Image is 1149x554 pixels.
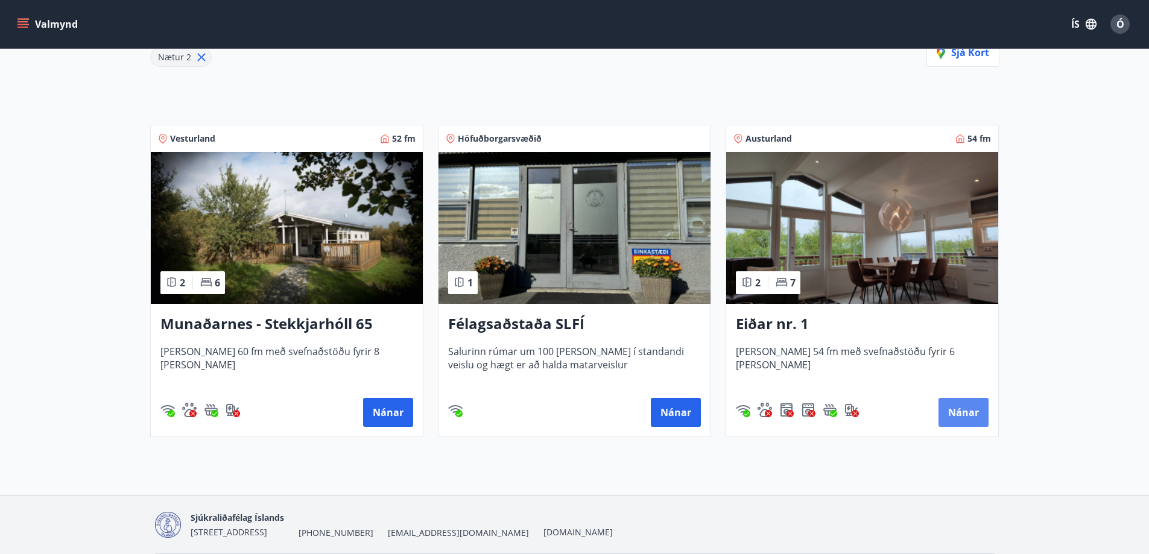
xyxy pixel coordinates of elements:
[448,345,701,385] span: Salurinn rúmar um 100 [PERSON_NAME] í standandi veislu og hægt er að halda matarveislur
[180,276,185,289] span: 2
[844,403,859,417] img: nH7E6Gw2rvWFb8XaSdRp44dhkQaj4PJkOoRYItBQ.svg
[458,133,542,145] span: Höfuðborgarsvæðið
[790,276,796,289] span: 7
[926,38,999,67] button: Sjá kort
[226,403,240,417] img: nH7E6Gw2rvWFb8XaSdRp44dhkQaj4PJkOoRYItBQ.svg
[150,48,212,67] div: Nætur 2
[467,276,473,289] span: 1
[543,526,613,538] a: [DOMAIN_NAME]
[438,152,711,304] img: Paella dish
[182,403,197,417] div: Gæludýr
[392,133,416,145] span: 52 fm
[363,398,413,427] button: Nánar
[1116,17,1124,31] span: Ó
[226,403,240,417] div: Hleðslustöð fyrir rafbíla
[160,313,413,335] h3: Munaðarnes - Stekkjarhóll 65
[160,403,175,417] div: Þráðlaust net
[736,345,989,385] span: [PERSON_NAME] 54 fm með svefnaðstöðu fyrir 6 [PERSON_NAME]
[801,403,815,417] img: hddCLTAnxqFUMr1fxmbGG8zWilo2syolR0f9UjPn.svg
[155,512,181,538] img: d7T4au2pYIU9thVz4WmmUT9xvMNnFvdnscGDOPEg.png
[939,398,989,427] button: Nánar
[182,403,197,417] img: pxcaIm5dSOV3FS4whs1soiYWTwFQvksT25a9J10C.svg
[160,403,175,417] img: HJRyFFsYp6qjeUYhR4dAD8CaCEsnIFYZ05miwXoh.svg
[14,13,83,35] button: menu
[801,403,815,417] div: Þurrkari
[736,313,989,335] h3: Eiðar nr. 1
[967,133,991,145] span: 54 fm
[736,403,750,417] div: Þráðlaust net
[844,403,859,417] div: Hleðslustöð fyrir rafbíla
[160,345,413,385] span: [PERSON_NAME] 60 fm með svefnaðstöðu fyrir 8 [PERSON_NAME]
[726,152,998,304] img: Paella dish
[823,403,837,417] img: h89QDIuHlAdpqTriuIvuEWkTH976fOgBEOOeu1mi.svg
[170,133,215,145] span: Vesturland
[158,51,191,63] span: Nætur 2
[745,133,792,145] span: Austurland
[448,403,463,417] img: HJRyFFsYp6qjeUYhR4dAD8CaCEsnIFYZ05miwXoh.svg
[204,403,218,417] img: h89QDIuHlAdpqTriuIvuEWkTH976fOgBEOOeu1mi.svg
[151,152,423,304] img: Paella dish
[736,403,750,417] img: HJRyFFsYp6qjeUYhR4dAD8CaCEsnIFYZ05miwXoh.svg
[448,403,463,417] div: Þráðlaust net
[215,276,220,289] span: 6
[191,526,267,538] span: [STREET_ADDRESS]
[937,46,989,59] span: Sjá kort
[299,527,373,539] span: [PHONE_NUMBER]
[204,403,218,417] div: Heitur pottur
[191,512,284,523] span: Sjúkraliðafélag Íslands
[758,403,772,417] img: pxcaIm5dSOV3FS4whs1soiYWTwFQvksT25a9J10C.svg
[448,313,701,335] h3: Félagsaðstaða SLFÍ
[779,403,794,417] div: Þvottavél
[755,276,761,289] span: 2
[1065,13,1103,35] button: ÍS
[651,398,701,427] button: Nánar
[779,403,794,417] img: Dl16BY4EX9PAW649lg1C3oBuIaAsR6QVDQBO2cTm.svg
[388,527,529,539] span: [EMAIL_ADDRESS][DOMAIN_NAME]
[758,403,772,417] div: Gæludýr
[823,403,837,417] div: Heitur pottur
[1106,10,1135,39] button: Ó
